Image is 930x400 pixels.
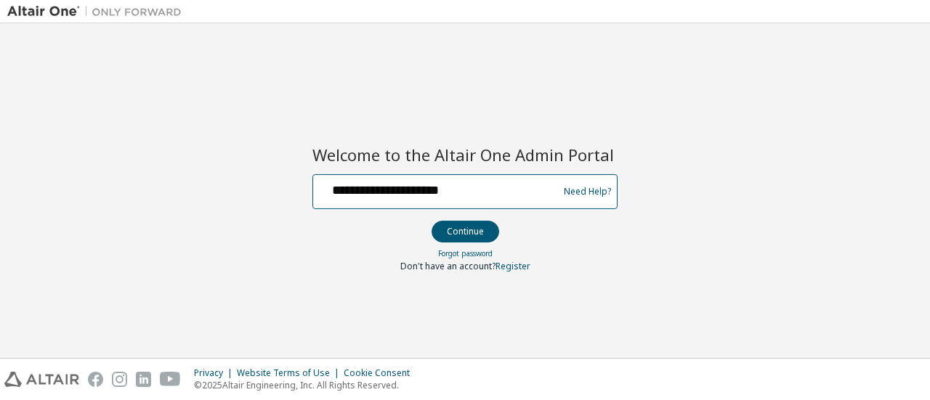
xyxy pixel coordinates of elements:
[237,367,344,379] div: Website Terms of Use
[400,260,496,272] span: Don't have an account?
[7,4,189,19] img: Altair One
[88,372,103,387] img: facebook.svg
[564,191,611,192] a: Need Help?
[312,144,618,165] h2: Welcome to the Altair One Admin Portal
[160,372,181,387] img: youtube.svg
[496,260,530,272] a: Register
[432,221,499,242] button: Continue
[112,372,127,387] img: instagram.svg
[344,367,418,379] div: Cookie Consent
[194,367,237,379] div: Privacy
[4,372,79,387] img: altair_logo.svg
[438,248,493,258] a: Forgot password
[194,379,418,391] p: © 2025 Altair Engineering, Inc. All Rights Reserved.
[136,372,151,387] img: linkedin.svg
